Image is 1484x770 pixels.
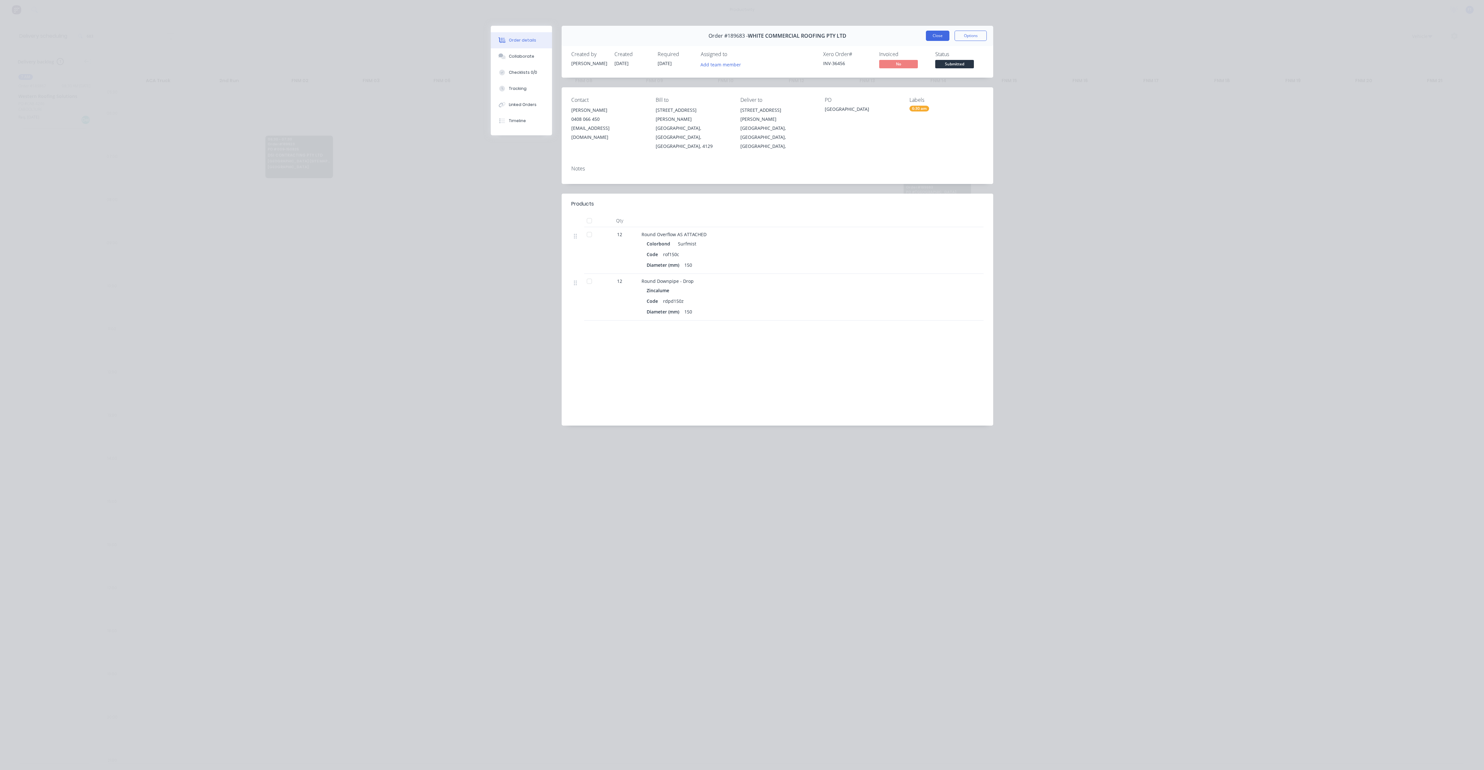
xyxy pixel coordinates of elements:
[571,115,645,124] div: 0408 066 450
[600,214,639,227] div: Qty
[909,106,929,111] div: 6:30 am
[825,106,899,115] div: [GEOGRAPHIC_DATA]
[740,106,814,124] div: [STREET_ADDRESS][PERSON_NAME]
[709,33,748,39] span: Order #189683 -
[658,60,672,66] span: [DATE]
[675,239,696,248] div: Surfmist
[647,260,682,270] div: Diameter (mm)
[614,60,629,66] span: [DATE]
[509,70,537,75] div: Checklists 0/0
[740,124,814,151] div: [GEOGRAPHIC_DATA], [GEOGRAPHIC_DATA], [GEOGRAPHIC_DATA],
[656,106,730,151] div: [STREET_ADDRESS][PERSON_NAME][GEOGRAPHIC_DATA], [GEOGRAPHIC_DATA], [GEOGRAPHIC_DATA], 4129
[682,260,695,270] div: 150
[571,106,645,142] div: [PERSON_NAME]0408 066 450[EMAIL_ADDRESS][DOMAIN_NAME]
[661,250,682,259] div: rof150c
[642,231,707,237] span: Round Overflow AS ATTACHED
[823,51,871,57] div: Xero Order #
[823,60,871,67] div: INV-36456
[697,60,745,69] button: Add team member
[491,64,552,81] button: Checklists 0/0
[740,106,814,151] div: [STREET_ADDRESS][PERSON_NAME][GEOGRAPHIC_DATA], [GEOGRAPHIC_DATA], [GEOGRAPHIC_DATA],
[647,250,661,259] div: Code
[661,296,686,306] div: rdpd150z
[509,53,534,59] div: Collaborate
[491,97,552,113] button: Linked Orders
[909,97,984,103] div: Labels
[656,106,730,124] div: [STREET_ADDRESS][PERSON_NAME]
[701,51,765,57] div: Assigned to
[614,51,650,57] div: Created
[740,97,814,103] div: Deliver to
[571,60,607,67] div: [PERSON_NAME]
[935,60,974,70] button: Submitted
[647,286,672,295] div: Zincalume
[656,97,730,103] div: Bill to
[658,51,693,57] div: Required
[701,60,745,69] button: Add team member
[647,239,673,248] div: Colorbond
[617,278,622,284] span: 12
[879,51,927,57] div: Invoiced
[509,86,527,91] div: Tracking
[825,97,899,103] div: PO
[491,32,552,48] button: Order details
[748,33,846,39] span: WHITE COMMERCIAL ROOFING PTY LTD
[935,51,984,57] div: Status
[571,106,645,115] div: [PERSON_NAME]
[571,97,645,103] div: Contact
[642,278,694,284] span: Round Downpipe - Drop
[571,51,607,57] div: Created by
[571,166,984,172] div: Notes
[491,113,552,129] button: Timeline
[656,124,730,151] div: [GEOGRAPHIC_DATA], [GEOGRAPHIC_DATA], [GEOGRAPHIC_DATA], 4129
[935,60,974,68] span: Submitted
[509,118,526,124] div: Timeline
[647,307,682,316] div: Diameter (mm)
[571,124,645,142] div: [EMAIL_ADDRESS][DOMAIN_NAME]
[509,37,536,43] div: Order details
[491,81,552,97] button: Tracking
[571,200,594,208] div: Products
[491,48,552,64] button: Collaborate
[682,307,695,316] div: 150
[955,31,987,41] button: Options
[617,231,622,238] span: 12
[926,31,949,41] button: Close
[879,60,918,68] span: No
[509,102,537,108] div: Linked Orders
[647,296,661,306] div: Code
